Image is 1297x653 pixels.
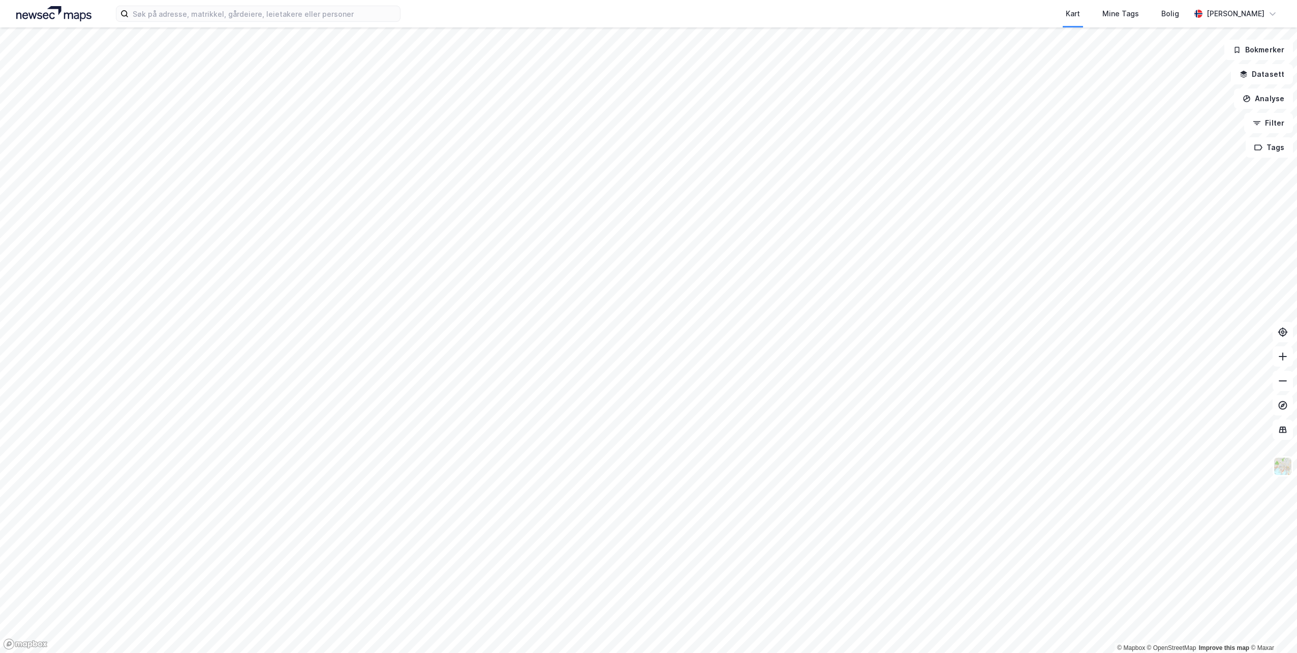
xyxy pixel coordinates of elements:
button: Filter [1244,113,1293,133]
div: [PERSON_NAME] [1207,8,1264,20]
button: Analyse [1234,88,1293,109]
button: Tags [1246,137,1293,158]
img: Z [1273,457,1292,476]
a: Improve this map [1199,644,1249,651]
input: Søk på adresse, matrikkel, gårdeiere, leietakere eller personer [129,6,400,21]
div: Kart [1066,8,1080,20]
div: Bolig [1161,8,1179,20]
a: OpenStreetMap [1147,644,1196,651]
button: Datasett [1231,64,1293,84]
a: Mapbox [1117,644,1145,651]
div: Kontrollprogram for chat [1246,604,1297,653]
iframe: Chat Widget [1246,604,1297,653]
a: Mapbox homepage [3,638,48,650]
div: Mine Tags [1102,8,1139,20]
button: Bokmerker [1224,40,1293,60]
img: logo.a4113a55bc3d86da70a041830d287a7e.svg [16,6,91,21]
